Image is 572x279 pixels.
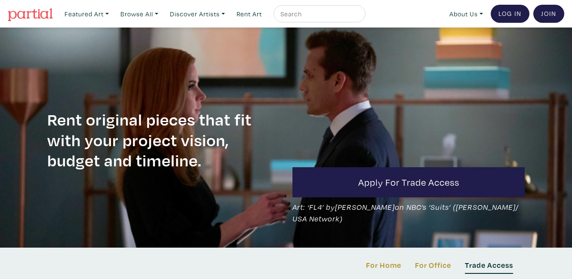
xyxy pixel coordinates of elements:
[446,5,487,23] a: About Us
[415,259,451,271] a: For Office
[533,5,564,23] a: Join
[61,5,113,23] a: Featured Art
[465,259,513,274] a: Trade Access
[431,202,449,212] a: Suits
[335,202,395,212] a: [PERSON_NAME]
[47,109,280,171] h1: Rent original pieces that fit with your project vision, budget and timeline.
[292,167,525,197] a: Apply for Trade Access
[491,5,529,23] a: Log In
[292,201,525,224] span: Art: ‘FL4’ by on NBC’s ’ ’ ([PERSON_NAME]/ USA Network)
[280,9,357,19] input: Search
[117,5,162,23] a: Browse All
[233,5,266,23] a: Rent Art
[366,259,401,271] a: For Home
[166,5,229,23] a: Discover Artists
